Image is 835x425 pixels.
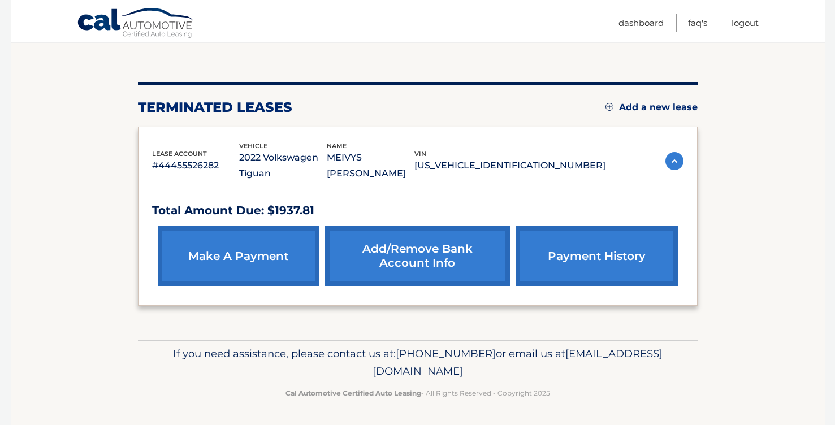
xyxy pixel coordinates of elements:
[618,14,664,32] a: Dashboard
[688,14,707,32] a: FAQ's
[145,345,690,381] p: If you need assistance, please contact us at: or email us at
[516,226,677,286] a: payment history
[152,201,683,220] p: Total Amount Due: $1937.81
[327,150,414,181] p: MEIVYS [PERSON_NAME]
[145,387,690,399] p: - All Rights Reserved - Copyright 2025
[605,103,613,111] img: add.svg
[239,150,327,181] p: 2022 Volkswagen Tiguan
[732,14,759,32] a: Logout
[77,7,196,40] a: Cal Automotive
[138,99,292,116] h2: terminated leases
[158,226,319,286] a: make a payment
[152,158,240,174] p: #44455526282
[665,152,683,170] img: accordion-active.svg
[325,226,510,286] a: Add/Remove bank account info
[414,150,426,158] span: vin
[414,158,605,174] p: [US_VEHICLE_IDENTIFICATION_NUMBER]
[605,102,698,113] a: Add a new lease
[327,142,347,150] span: name
[396,347,496,360] span: [PHONE_NUMBER]
[285,389,421,397] strong: Cal Automotive Certified Auto Leasing
[239,142,267,150] span: vehicle
[152,150,207,158] span: lease account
